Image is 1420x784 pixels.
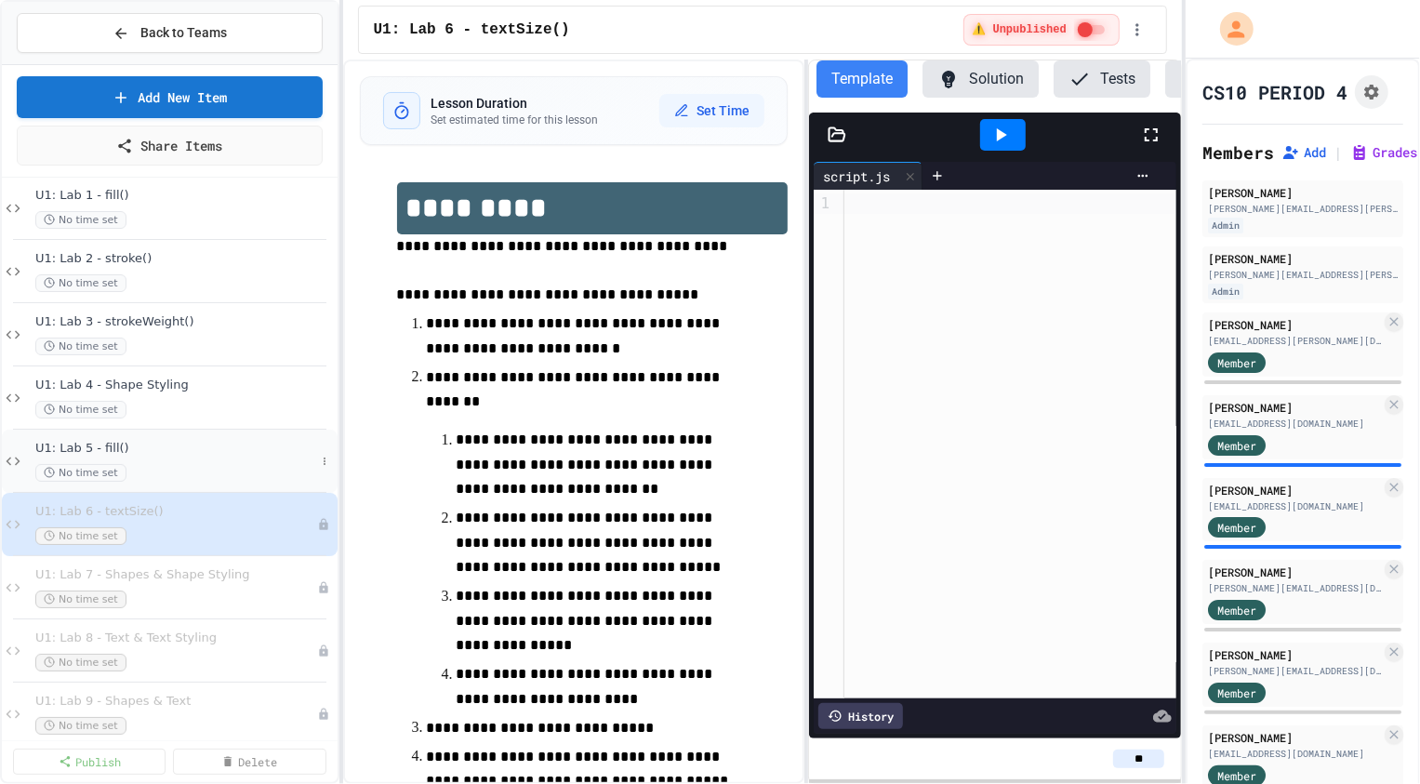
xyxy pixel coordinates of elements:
span: ⚠️ Unpublished [972,22,1066,37]
button: Assignment Settings [1355,75,1388,109]
button: Set Time [659,94,764,127]
div: Admin [1208,284,1243,299]
span: U1: Lab 8 - Text & Text Styling [35,631,317,646]
span: Member [1217,354,1256,371]
span: | [1334,141,1343,164]
span: U1: Lab 9 - Shapes & Text [35,694,317,710]
span: Member [1217,437,1256,454]
div: Unpublished [317,708,330,721]
span: U1: Lab 3 - strokeWeight() [35,314,334,330]
div: [PERSON_NAME] [1208,646,1381,663]
p: Set estimated time for this lesson [431,113,599,127]
button: Settings [1165,60,1281,98]
span: No time set [35,464,126,482]
div: [PERSON_NAME][EMAIL_ADDRESS][DOMAIN_NAME] [1208,581,1381,595]
span: No time set [35,211,126,229]
div: ⚠️ Students cannot see this content! Click the toggle to publish it and make it visible to your c... [963,14,1119,46]
span: No time set [35,654,126,671]
div: [PERSON_NAME][EMAIL_ADDRESS][DOMAIN_NAME] [1208,664,1381,678]
span: Back to Teams [140,23,227,43]
button: Add [1281,143,1326,162]
div: [PERSON_NAME] [1208,729,1381,746]
span: U1: Lab 1 - fill() [35,188,334,204]
div: [PERSON_NAME] [1208,184,1398,201]
button: Back to Teams [17,13,323,53]
div: script.js [814,166,899,186]
div: [PERSON_NAME] [1208,250,1398,267]
div: [PERSON_NAME] [1208,564,1381,580]
div: script.js [814,162,922,190]
div: Unpublished [317,518,330,531]
div: [EMAIL_ADDRESS][DOMAIN_NAME] [1208,747,1381,761]
span: No time set [35,717,126,735]
span: U1: Lab 7 - Shapes & Shape Styling [35,567,317,583]
span: Member [1217,767,1256,784]
span: Member [1217,684,1256,701]
div: [PERSON_NAME][EMAIL_ADDRESS][PERSON_NAME][DOMAIN_NAME] [1208,268,1398,282]
span: Member [1217,602,1256,618]
button: More options [315,452,334,471]
div: [PERSON_NAME][EMAIL_ADDRESS][PERSON_NAME][DOMAIN_NAME] [1208,202,1398,216]
div: Admin [1208,218,1243,233]
div: [PERSON_NAME] [1208,399,1381,416]
button: Grades [1350,143,1417,162]
div: [EMAIL_ADDRESS][PERSON_NAME][DOMAIN_NAME] [1208,334,1381,348]
button: Template [816,60,908,98]
span: U1: Lab 5 - fill() [35,441,315,457]
div: Unpublished [317,581,330,594]
span: Member [1217,519,1256,536]
div: [PERSON_NAME] [1208,316,1381,333]
span: No time set [35,401,126,419]
div: My Account [1201,7,1258,50]
span: U1: Lab 2 - stroke() [35,251,334,267]
button: Solution [922,60,1039,98]
span: U1: Lab 6 - textSize() [35,504,317,520]
h1: CS10 PERIOD 4 [1202,79,1347,105]
div: History [818,703,903,729]
button: Tests [1054,60,1150,98]
h2: Members [1202,140,1274,166]
a: Share Items [17,126,323,166]
div: [PERSON_NAME] [1208,482,1381,498]
span: No time set [35,274,126,292]
div: Unpublished [317,644,330,658]
span: U1: Lab 6 - textSize() [374,19,570,41]
div: [EMAIL_ADDRESS][DOMAIN_NAME] [1208,417,1381,431]
span: No time set [35,527,126,545]
a: Delete [173,749,325,775]
span: No time set [35,338,126,355]
a: Add New Item [17,76,323,118]
div: [EMAIL_ADDRESS][DOMAIN_NAME] [1208,499,1381,513]
h3: Lesson Duration [431,94,599,113]
div: 1 [814,193,832,214]
a: Publish [13,749,166,775]
span: U1: Lab 4 - Shape Styling [35,378,334,393]
span: No time set [35,591,126,608]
